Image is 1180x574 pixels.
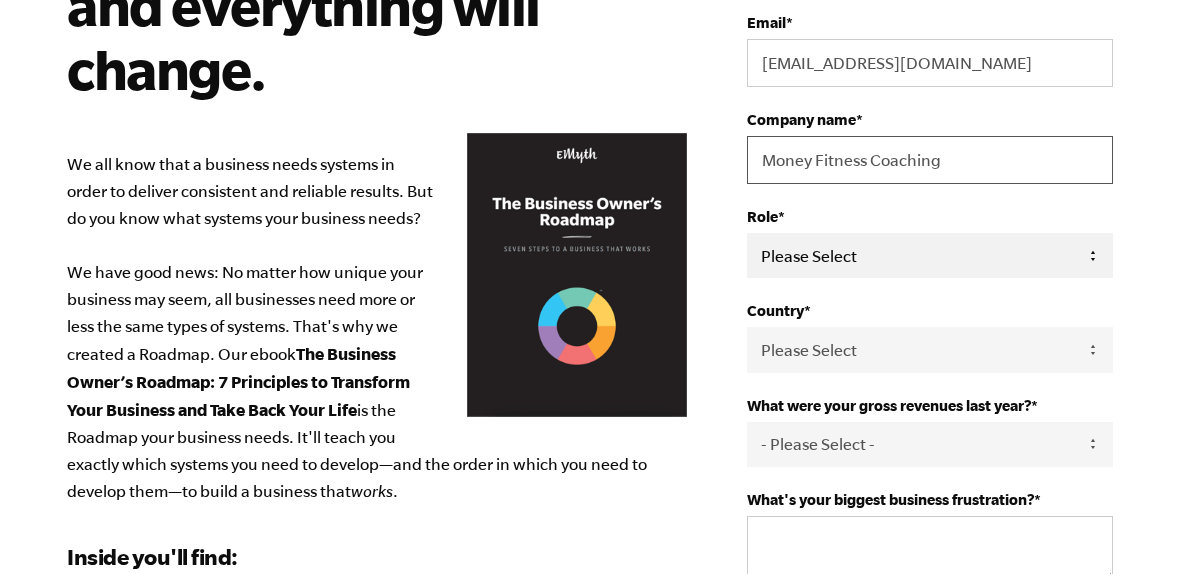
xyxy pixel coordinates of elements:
[467,133,687,418] img: Business Owners Roadmap Cover
[67,344,410,419] b: The Business Owner’s Roadmap: 7 Principles to Transform Your Business and Take Back Your Life
[747,111,856,128] span: Company name
[351,482,393,500] em: works
[67,151,687,505] p: We all know that a business needs systems in order to deliver consistent and reliable results. Bu...
[1080,478,1180,574] iframe: Chat Widget
[747,302,804,319] span: Country
[747,208,778,225] span: Role
[747,491,1034,508] span: What's your biggest business frustration?
[747,14,786,31] span: Email
[67,541,687,573] h3: Inside you'll find:
[747,397,1031,414] span: What were your gross revenues last year?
